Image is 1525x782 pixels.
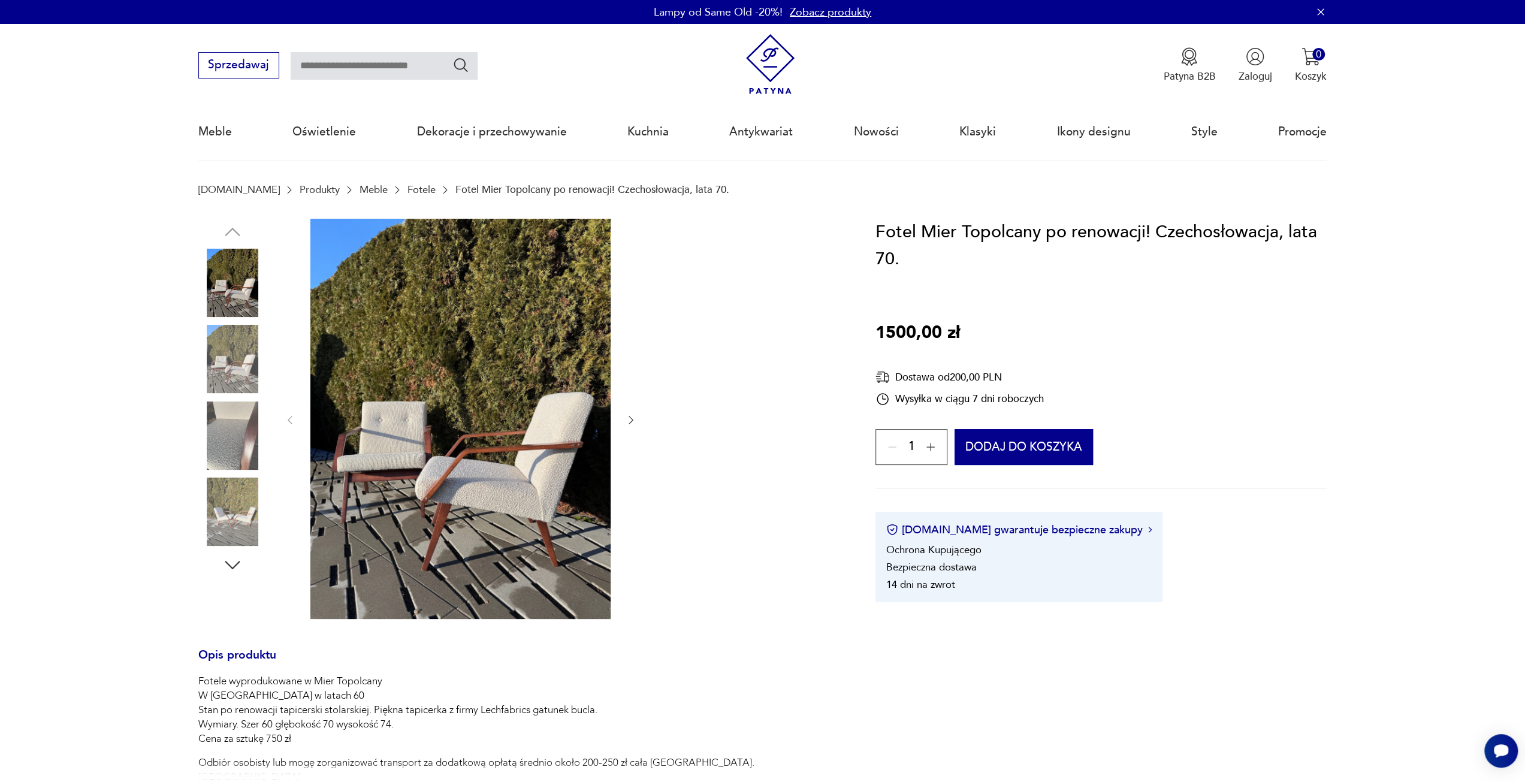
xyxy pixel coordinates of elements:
[959,104,996,159] a: Klasyki
[875,370,890,385] img: Ikona dostawy
[955,429,1093,465] button: Dodaj do koszyka
[1180,47,1198,66] img: Ikona medalu
[627,104,669,159] a: Kuchnia
[198,478,267,546] img: Zdjęcie produktu Fotel Mier Topolcany po renowacji! Czechosłowacja, lata 70.
[875,370,1044,385] div: Dostawa od 200,00 PLN
[198,184,280,195] a: [DOMAIN_NAME]
[417,104,567,159] a: Dekoracje i przechowywanie
[790,5,871,20] a: Zobacz produkty
[198,674,841,746] p: Fotele wyprodukowane w Mier Topolcany W [GEOGRAPHIC_DATA] w latach 60 Stan po renowacji tapicersk...
[875,219,1327,273] h1: Fotel Mier Topolcany po renowacji! Czechosłowacja, lata 70.
[1056,104,1130,159] a: Ikony designu
[1191,104,1218,159] a: Style
[886,560,977,574] li: Bezpieczna dostawa
[1246,47,1264,66] img: Ikonka użytkownika
[198,249,267,317] img: Zdjęcie produktu Fotel Mier Topolcany po renowacji! Czechosłowacja, lata 70.
[1163,70,1215,83] p: Patyna B2B
[875,319,960,347] p: 1500,00 zł
[1301,47,1320,66] img: Ikona koszyka
[198,61,279,71] a: Sprzedawaj
[1295,47,1327,83] button: 0Koszyk
[1295,70,1327,83] p: Koszyk
[310,219,611,619] img: Zdjęcie produktu Fotel Mier Topolcany po renowacji! Czechosłowacja, lata 70.
[198,325,267,393] img: Zdjęcie produktu Fotel Mier Topolcany po renowacji! Czechosłowacja, lata 70.
[198,52,279,78] button: Sprzedawaj
[198,401,267,470] img: Zdjęcie produktu Fotel Mier Topolcany po renowacji! Czechosłowacja, lata 70.
[854,104,899,159] a: Nowości
[1163,47,1215,83] button: Patyna B2B
[455,184,729,195] p: Fotel Mier Topolcany po renowacji! Czechosłowacja, lata 70.
[886,523,1152,538] button: [DOMAIN_NAME] gwarantuje bezpieczne zakupy
[1239,70,1272,83] p: Zaloguj
[1148,527,1152,533] img: Ikona strzałki w prawo
[886,543,982,557] li: Ochrona Kupującego
[740,34,801,95] img: Patyna - sklep z meblami i dekoracjami vintage
[908,442,914,452] span: 1
[1312,48,1325,61] div: 0
[360,184,388,195] a: Meble
[407,184,436,195] a: Fotele
[300,184,340,195] a: Produkty
[886,524,898,536] img: Ikona certyfikatu
[729,104,793,159] a: Antykwariat
[886,578,955,591] li: 14 dni na zwrot
[452,56,470,74] button: Szukaj
[1278,104,1327,159] a: Promocje
[292,104,356,159] a: Oświetlenie
[654,5,783,20] p: Lampy od Same Old -20%!
[1239,47,1272,83] button: Zaloguj
[875,392,1044,406] div: Wysyłka w ciągu 7 dni roboczych
[1163,47,1215,83] a: Ikona medaluPatyna B2B
[198,104,232,159] a: Meble
[198,651,841,675] h3: Opis produktu
[1484,734,1518,768] iframe: Smartsupp widget button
